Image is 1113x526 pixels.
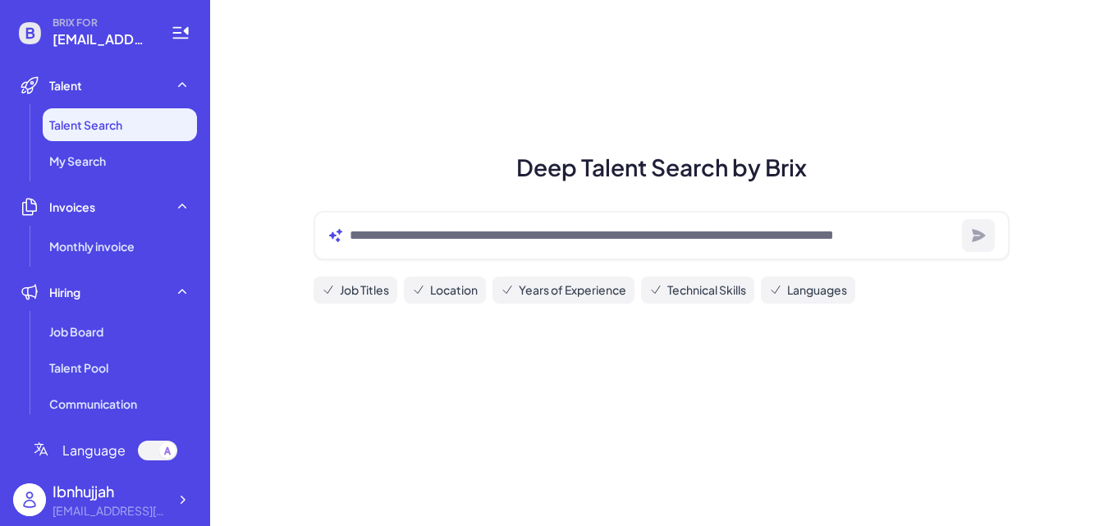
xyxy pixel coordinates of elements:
[49,199,95,215] span: Invoices
[13,483,46,516] img: user_logo.png
[49,284,80,300] span: Hiring
[53,502,167,519] div: SULAIMANIBNHUJJAH@GMAIL.COM
[294,150,1029,185] h1: Deep Talent Search by Brix
[519,281,626,299] span: Years of Experience
[49,117,122,133] span: Talent Search
[49,359,108,376] span: Talent Pool
[53,480,167,502] div: Ibnhujjah
[49,77,82,94] span: Talent
[49,238,135,254] span: Monthly invoice
[340,281,389,299] span: Job Titles
[53,16,151,30] span: BRIX FOR
[49,323,103,340] span: Job Board
[49,396,137,412] span: Communication
[49,153,106,169] span: My Search
[62,441,126,460] span: Language
[53,30,151,49] span: SULAIMANIBNHUJJAH@GMAIL.COM
[430,281,478,299] span: Location
[667,281,746,299] span: Technical Skills
[787,281,847,299] span: Languages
